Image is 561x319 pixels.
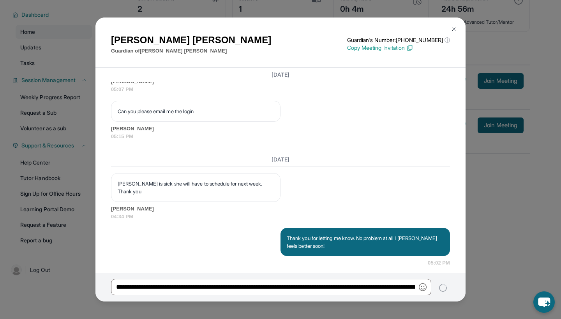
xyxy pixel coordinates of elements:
[111,125,450,133] span: [PERSON_NAME]
[111,86,450,93] span: 05:07 PM
[111,47,271,55] p: Guardian of [PERSON_NAME] [PERSON_NAME]
[428,259,450,267] span: 05:02 PM
[111,213,450,221] span: 04:34 PM
[419,283,427,291] img: Emoji
[118,180,274,195] p: [PERSON_NAME] is sick she will have to schedule for next week. Thank you
[347,36,450,44] p: Guardian's Number: [PHONE_NUMBER]
[451,26,457,32] img: Close Icon
[111,205,450,213] span: [PERSON_NAME]
[347,44,450,52] p: Copy Meeting Invitation
[111,71,450,79] h3: [DATE]
[111,156,450,163] h3: [DATE]
[406,44,413,51] img: Copy Icon
[445,36,450,44] span: ⓘ
[533,291,555,313] button: chat-button
[287,234,444,250] p: Thank you for letting me know. No problem at all I [PERSON_NAME] feels better soon!
[111,133,450,140] span: 05:15 PM
[118,107,274,115] p: Can you please email me the login
[111,33,271,47] h1: [PERSON_NAME] [PERSON_NAME]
